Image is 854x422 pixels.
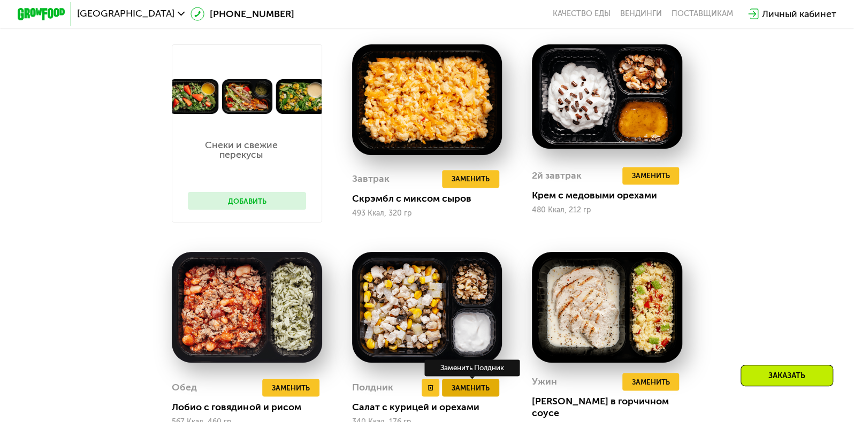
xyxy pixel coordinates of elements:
[77,9,174,19] span: [GEOGRAPHIC_DATA]
[622,167,679,185] button: Заменить
[352,193,512,204] div: Скрэмбл с миксом сыров
[741,365,833,386] div: Заказать
[452,173,490,185] span: Заменить
[631,170,669,181] span: Заменить
[262,379,319,396] button: Заменить
[532,189,692,201] div: Крем с медовыми орехами
[620,9,662,19] a: Вендинги
[272,382,310,394] span: Заменить
[352,401,512,413] div: Салат с курицей и орехами
[622,373,679,390] button: Заменить
[762,7,836,21] div: Личный кабинет
[188,141,294,159] p: Снеки и свежие перекусы
[172,401,332,413] div: Лобио с говядиной и рисом
[532,167,582,185] div: 2й завтрак
[452,382,490,394] span: Заменить
[553,9,611,19] a: Качество еды
[442,379,499,396] button: Заменить
[172,379,197,396] div: Обед
[190,7,294,21] a: [PHONE_NUMBER]
[532,373,557,390] div: Ужин
[352,170,390,188] div: Завтрак
[188,192,306,210] button: Добавить
[425,359,520,376] div: Заменить Полдник
[442,170,499,188] button: Заменить
[532,395,692,419] div: [PERSON_NAME] в горчичном соусе
[671,9,733,19] div: поставщикам
[352,379,393,396] div: Полдник
[352,209,502,218] div: 493 Ккал, 320 гр
[631,376,669,388] span: Заменить
[532,206,682,214] div: 480 Ккал, 212 гр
